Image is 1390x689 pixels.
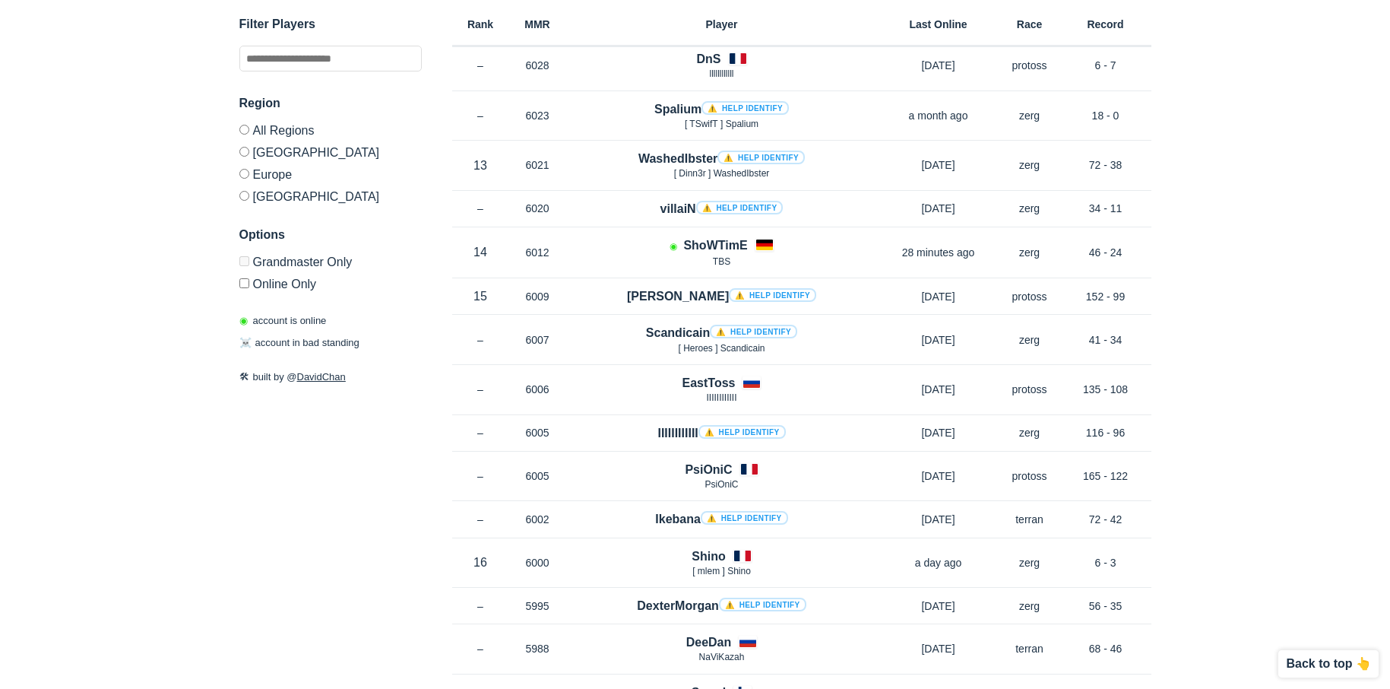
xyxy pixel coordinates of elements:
[686,633,732,651] h4: DeeDan
[696,201,784,214] a: ⚠️ Help identify
[509,468,566,484] p: 6005
[452,641,509,656] p: –
[239,278,249,288] input: Online Only
[1060,382,1151,397] p: 135 - 108
[678,343,765,354] span: [ Heroes ] Scandicain
[1060,19,1151,30] h6: Record
[1060,58,1151,73] p: 6 - 7
[239,315,248,326] span: ◉
[509,58,566,73] p: 6028
[509,382,566,397] p: 6006
[509,512,566,527] p: 6002
[637,597,806,614] h4: DexterMorgan
[509,289,566,304] p: 6009
[452,382,509,397] p: –
[697,50,721,68] h4: DnS
[1060,599,1151,614] p: 56 - 35
[670,241,677,252] span: Account is laddering
[1060,512,1151,527] p: 72 - 42
[878,332,999,348] p: [DATE]
[452,243,509,261] p: 14
[239,94,422,113] h3: Region
[509,425,566,440] p: 6005
[683,237,747,254] h4: ShoWTimE
[1060,332,1151,348] p: 41 - 34
[710,325,797,338] a: ⚠️ Help identify
[692,548,725,565] h4: Shino
[452,201,509,216] p: –
[452,512,509,527] p: –
[878,425,999,440] p: [DATE]
[646,324,797,341] h4: Scandicain
[878,201,999,216] p: [DATE]
[999,19,1060,30] h6: Race
[1060,555,1151,570] p: 6 - 3
[509,108,566,123] p: 6023
[239,336,359,351] p: account in bad standing
[638,150,805,167] h4: WashedIbster
[239,169,249,179] input: Europe
[999,641,1060,656] p: terran
[878,58,999,73] p: [DATE]
[878,245,999,260] p: 28 minutes ago
[239,256,249,266] input: Grandmaster Only
[239,191,249,201] input: [GEOGRAPHIC_DATA]
[699,652,745,662] span: NaViKazah
[704,479,738,490] span: PsiOniC
[239,163,422,185] label: Europe
[239,15,422,33] h3: Filter Players
[297,371,346,383] a: DavidChan
[452,332,509,348] p: –
[999,245,1060,260] p: zerg
[452,468,509,484] p: –
[999,512,1060,527] p: terran
[1060,157,1151,173] p: 72 - 38
[452,58,509,73] p: –
[717,151,805,164] a: ⚠️ Help identify
[509,555,566,570] p: 6000
[239,313,327,329] p: account is online
[1060,289,1151,304] p: 152 - 99
[1060,641,1151,656] p: 68 - 46
[878,19,999,30] h6: Last Online
[685,119,758,129] span: [ TSwifТ ] Spalium
[452,108,509,123] p: –
[674,168,770,179] span: [ Dinn3r ] WashedIbster
[1060,201,1151,216] p: 34 - 11
[239,147,249,157] input: [GEOGRAPHIC_DATA]
[509,332,566,348] p: 6007
[509,641,566,656] p: 5988
[452,425,509,440] p: –
[1060,245,1151,260] p: 46 - 24
[239,185,422,203] label: [GEOGRAPHIC_DATA]
[239,370,422,385] p: built by @
[239,125,422,141] label: All Regions
[999,289,1060,304] p: protoss
[701,101,789,115] a: ⚠️ Help identify
[239,125,249,135] input: All Regions
[999,332,1060,348] p: zerg
[878,382,999,397] p: [DATE]
[719,598,806,611] a: ⚠️ Help identify
[999,157,1060,173] p: zerg
[657,424,785,442] h4: IIIIIIIIIIII
[999,58,1060,73] p: protoss
[710,68,734,79] span: llllllllllll
[999,425,1060,440] p: zerg
[701,511,788,525] a: ⚠️ Help identify
[452,554,509,571] p: 16
[239,256,422,272] label: Only Show accounts currently in Grandmaster
[878,599,999,614] p: [DATE]
[729,288,816,302] a: ⚠️ Help identify
[1060,425,1151,440] p: 116 - 96
[878,555,999,570] p: a day ago
[878,512,999,527] p: [DATE]
[239,338,252,349] span: ☠️
[706,392,736,403] span: IIIIIIIIIIII
[509,201,566,216] p: 6020
[452,157,509,174] p: 13
[509,157,566,173] p: 6021
[509,19,566,30] h6: MMR
[627,287,816,305] h4: [PERSON_NAME]
[999,108,1060,123] p: zerg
